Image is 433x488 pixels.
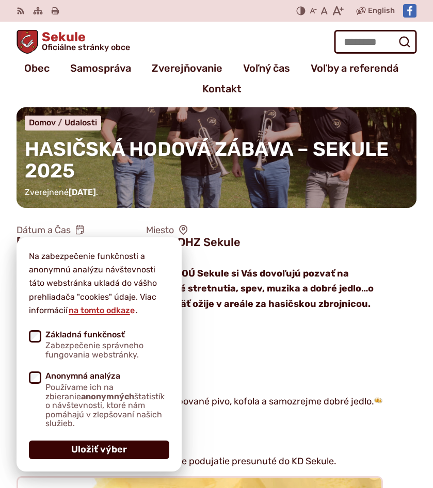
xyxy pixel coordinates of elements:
[403,4,416,18] img: Prejsť na Facebook stránku
[71,444,127,456] span: Uložiť výber
[25,186,408,199] p: Zverejnené .
[70,58,131,78] a: Samospráva
[24,58,50,78] a: Obec
[29,250,169,318] p: Na zabezpečenie funkčnosti a anonymnú analýzu návštevnosti táto webstránka ukladá do vášho prehli...
[42,43,130,52] span: Oficiálne stránky obce
[17,454,383,469] p: i: V prípade nepriaznivého počasia bude podujatie presunuté do KD Sekule.
[17,236,130,249] figcaption: [DATE] 20:00 – 19:00
[146,224,240,236] span: Miesto
[311,58,398,78] a: Voľby a referendá
[17,356,383,387] p: ZAČIATOK O 20:00 Vstupné: 5€
[29,330,41,343] input: Základná funkčnosťZabezpečenie správneho fungovania webstránky.
[17,394,383,425] p: Na občerstvenie bude dobré vínko, čapované pivo, kofola a samozrejme dobré jedlo.
[69,187,96,197] span: [DATE]
[152,58,222,78] a: Zverejňovanie
[29,371,41,384] input: Anonymná analýzaPoužívame ich na zbieranieanonymnýchštatistík o návštevnosti, ktoré nám pomáhajú ...
[17,432,383,447] p: Tešíme sa na Vás!
[146,236,240,249] figcaption: Areál DHZ Sekule
[17,268,374,310] strong: Dobrovoľný hasičský zbor Sekule a OÚ Sekule si Vás dovoľujú pozvať na Hasičskú hodovú zábavu! Pri...
[202,78,242,99] a: Kontakt
[17,224,130,236] span: Dátum a Čas
[17,319,383,349] p: O dobrú muziku sa postarajú: ZÁHORÁCKI CHLAPCI
[29,118,56,127] span: Domov
[29,441,169,459] button: Uložiť výber
[243,58,290,78] a: Voľný čas
[45,341,169,359] span: Zabezpečenie správneho fungovania webstránky.
[81,392,134,401] strong: anonymných
[45,330,169,360] span: Základná funkčnosť
[374,396,382,404] img: 🍻
[25,137,389,183] span: HASIČSKÁ HODOVÁ ZÁBAVA – SEKULE 2025
[45,383,169,428] span: Používame ich na zbieranie štatistík o návštevnosti, ktoré nám pomáhajú v zlepšovaní našich služieb.
[366,5,397,17] a: English
[17,30,38,54] img: Prejsť na domovskú stránku
[65,118,97,127] a: Udalosti
[38,30,130,52] span: Sekule
[17,30,130,54] a: Logo Sekule, prejsť na domovskú stránku.
[68,305,136,315] a: na tomto odkaze
[45,371,169,428] span: Anonymná analýza
[29,118,65,127] a: Domov
[368,5,395,17] span: English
